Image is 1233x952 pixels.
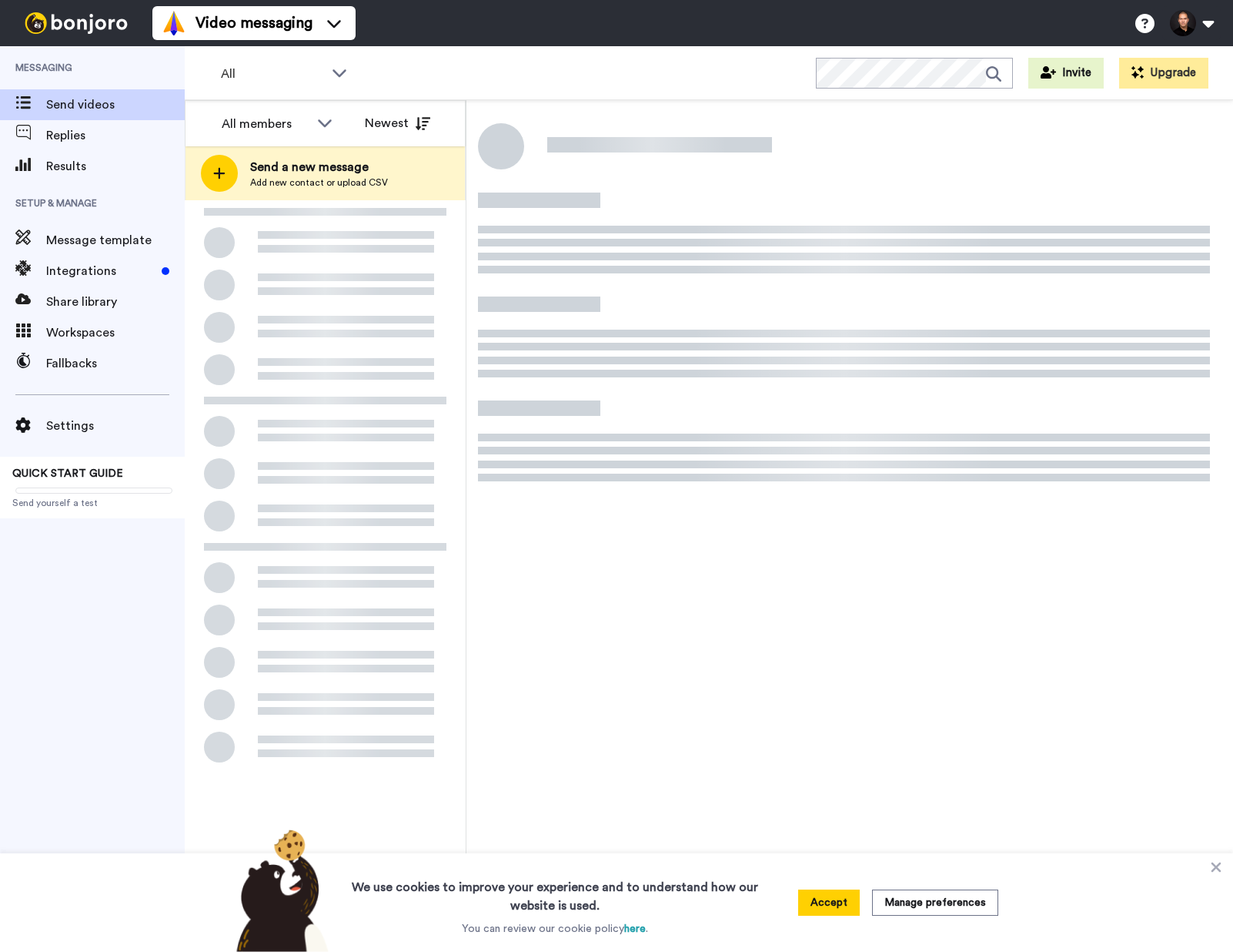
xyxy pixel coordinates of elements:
span: Share library [46,293,185,311]
img: bear-with-cookie.png [222,829,336,952]
span: Integrations [46,262,155,280]
span: Settings [46,417,185,435]
img: vm-color.svg [162,11,186,35]
span: Fallbacks [46,354,185,373]
img: bj-logo-header-white.svg [18,12,134,34]
button: Manage preferences [872,890,998,916]
p: You can review our cookie policy . [462,921,648,937]
span: Send yourself a test [12,497,172,509]
button: Invite [1028,58,1104,89]
span: Workspaces [46,323,185,342]
span: Video messaging [195,12,312,34]
button: Upgrade [1119,58,1208,89]
span: Add new contact or upload CSV [250,176,388,189]
span: Send videos [46,96,185,114]
span: Replies [46,126,185,145]
span: All [221,65,324,83]
button: Accept [798,890,860,916]
div: All members [222,115,309,133]
h3: We use cookies to improve your experience and to understand how our website is used. [336,869,774,915]
span: QUICK START GUIDE [12,468,123,479]
span: Results [46,157,185,176]
span: Message template [46,231,185,250]
span: Send a new message [250,158,388,176]
a: here [624,924,646,934]
button: Newest [353,108,442,139]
